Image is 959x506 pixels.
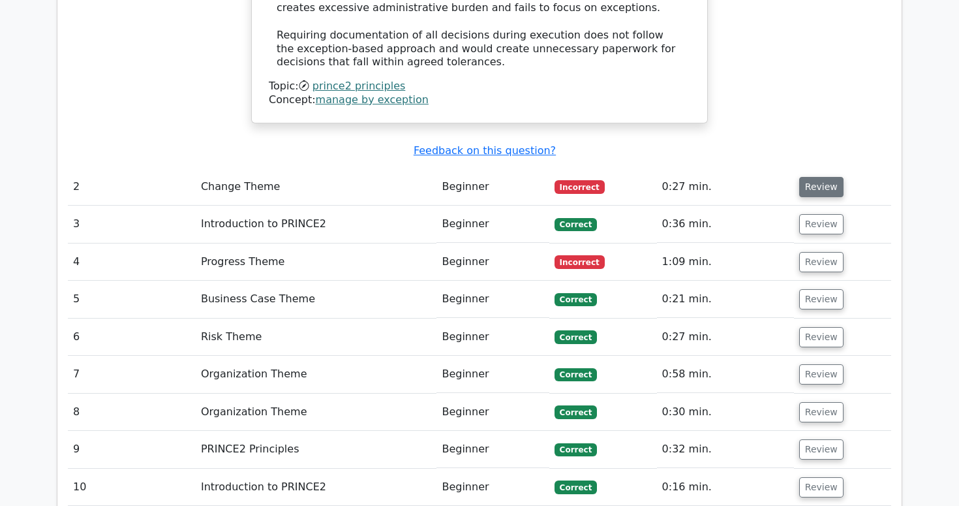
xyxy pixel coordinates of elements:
[414,144,556,157] a: Feedback on this question?
[657,431,794,468] td: 0:32 min.
[68,168,196,206] td: 2
[799,402,844,422] button: Review
[436,469,549,506] td: Beginner
[555,255,605,268] span: Incorrect
[436,206,549,243] td: Beginner
[555,218,597,231] span: Correct
[68,394,196,431] td: 8
[657,244,794,281] td: 1:09 min.
[269,93,690,107] div: Concept:
[555,180,605,193] span: Incorrect
[436,394,549,431] td: Beginner
[68,319,196,356] td: 6
[68,244,196,281] td: 4
[799,177,844,197] button: Review
[196,394,437,431] td: Organization Theme
[68,356,196,393] td: 7
[436,168,549,206] td: Beginner
[196,431,437,468] td: PRINCE2 Principles
[799,439,844,460] button: Review
[555,481,597,494] span: Correct
[657,281,794,318] td: 0:21 min.
[799,289,844,309] button: Review
[312,80,406,92] a: prince2 principles
[657,469,794,506] td: 0:16 min.
[799,327,844,347] button: Review
[316,93,429,106] a: manage by exception
[196,206,437,243] td: Introduction to PRINCE2
[68,281,196,318] td: 5
[555,443,597,456] span: Correct
[196,469,437,506] td: Introduction to PRINCE2
[196,244,437,281] td: Progress Theme
[657,319,794,356] td: 0:27 min.
[555,330,597,343] span: Correct
[799,477,844,498] button: Review
[657,394,794,431] td: 0:30 min.
[657,168,794,206] td: 0:27 min.
[436,281,549,318] td: Beginner
[196,356,437,393] td: Organization Theme
[799,364,844,385] button: Review
[657,206,794,243] td: 0:36 min.
[436,319,549,356] td: Beginner
[799,214,844,234] button: Review
[436,431,549,468] td: Beginner
[436,356,549,393] td: Beginner
[436,244,549,281] td: Beginner
[555,368,597,381] span: Correct
[196,319,437,356] td: Risk Theme
[196,281,437,318] td: Business Case Theme
[196,168,437,206] td: Change Theme
[269,80,690,93] div: Topic:
[799,252,844,272] button: Review
[555,293,597,306] span: Correct
[555,405,597,419] span: Correct
[68,206,196,243] td: 3
[657,356,794,393] td: 0:58 min.
[68,431,196,468] td: 9
[68,469,196,506] td: 10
